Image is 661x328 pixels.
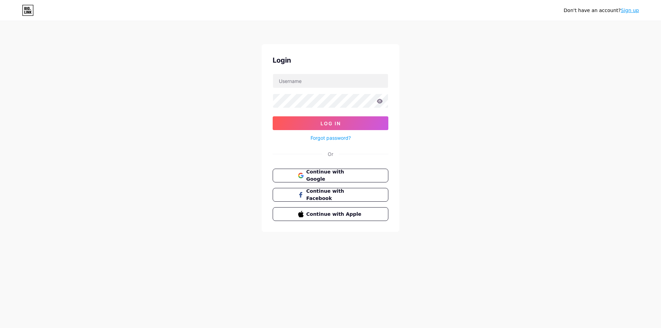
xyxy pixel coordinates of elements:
[621,8,639,13] a: Sign up
[321,120,341,126] span: Log In
[273,74,388,88] input: Username
[311,134,351,141] a: Forgot password?
[273,116,388,130] button: Log In
[306,188,363,202] span: Continue with Facebook
[273,55,388,65] div: Login
[273,188,388,202] button: Continue with Facebook
[306,168,363,183] span: Continue with Google
[273,207,388,221] button: Continue with Apple
[328,150,333,158] div: Or
[273,169,388,182] button: Continue with Google
[306,211,363,218] span: Continue with Apple
[564,7,639,14] div: Don't have an account?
